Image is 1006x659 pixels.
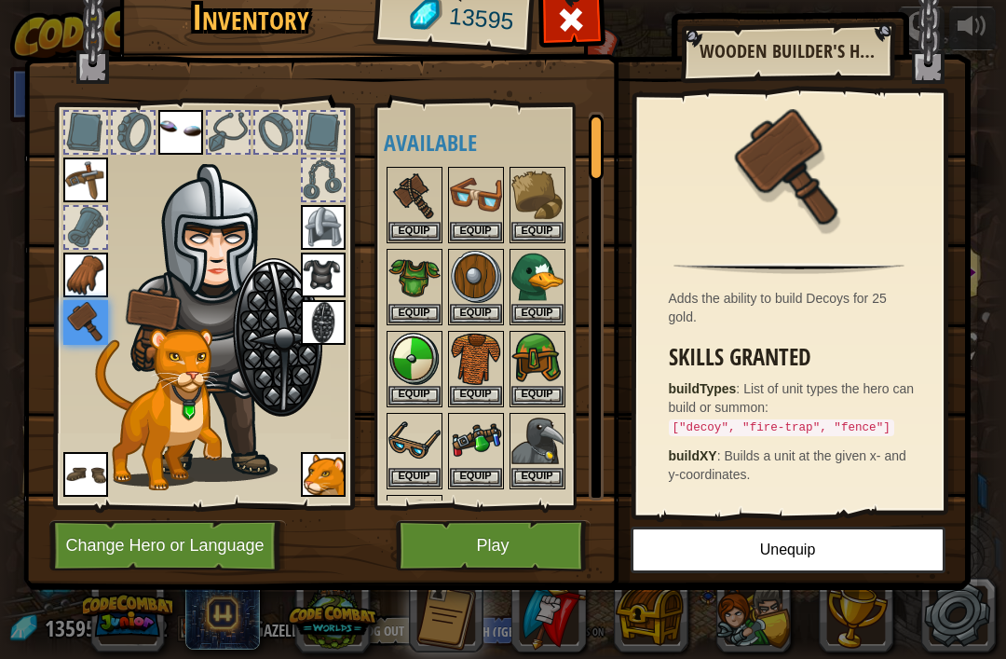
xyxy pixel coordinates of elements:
[63,158,108,202] img: portrait.png
[728,109,850,230] img: portrait.png
[301,300,346,345] img: portrait.png
[450,304,502,323] button: Equip
[63,300,108,345] img: portrait.png
[511,333,564,385] img: portrait.png
[717,448,725,463] span: :
[511,415,564,467] img: portrait.png
[669,448,906,482] span: Builds a unit at the given x- and y-coordinates.
[631,527,945,573] button: Unequip
[736,381,743,396] span: :
[49,520,286,571] button: Change Hero or Language
[396,520,591,571] button: Play
[669,381,737,396] strong: buildTypes
[450,169,502,221] img: portrait.png
[511,222,564,241] button: Equip
[301,205,346,250] img: portrait.png
[388,169,441,221] img: portrait.png
[158,110,203,155] img: portrait.png
[450,222,502,241] button: Equip
[388,497,441,549] img: portrait.png
[669,381,915,433] span: List of unit types the hero can build or summon:
[511,251,564,303] img: portrait.png
[63,253,108,297] img: portrait.png
[388,415,441,467] img: portrait.png
[95,328,222,490] img: cougar-paper-dolls.png
[450,333,502,385] img: portrait.png
[388,222,441,241] button: Equip
[450,415,502,467] img: portrait.png
[511,169,564,221] img: portrait.png
[669,345,919,370] h3: Skills Granted
[511,304,564,323] button: Equip
[450,251,502,303] img: portrait.png
[669,448,717,463] strong: buildXY
[388,468,441,487] button: Equip
[450,468,502,487] button: Equip
[11,13,134,28] span: Hi. Need any help?
[700,41,875,62] h2: Wooden Builder's Hammer
[673,263,904,274] img: hr.png
[669,419,894,436] code: ["decoy", "fire-trap", "fence"]
[388,333,441,385] img: portrait.png
[388,304,441,323] button: Equip
[384,130,604,155] h4: Available
[63,452,108,497] img: portrait.png
[388,251,441,303] img: portrait.png
[511,386,564,405] button: Equip
[450,386,502,405] button: Equip
[124,139,324,482] img: engraved-obsidian-shield-female.png
[669,289,919,326] div: Adds the ability to build Decoys for 25 gold.
[301,452,346,497] img: portrait.png
[301,253,346,297] img: portrait.png
[511,468,564,487] button: Equip
[388,386,441,405] button: Equip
